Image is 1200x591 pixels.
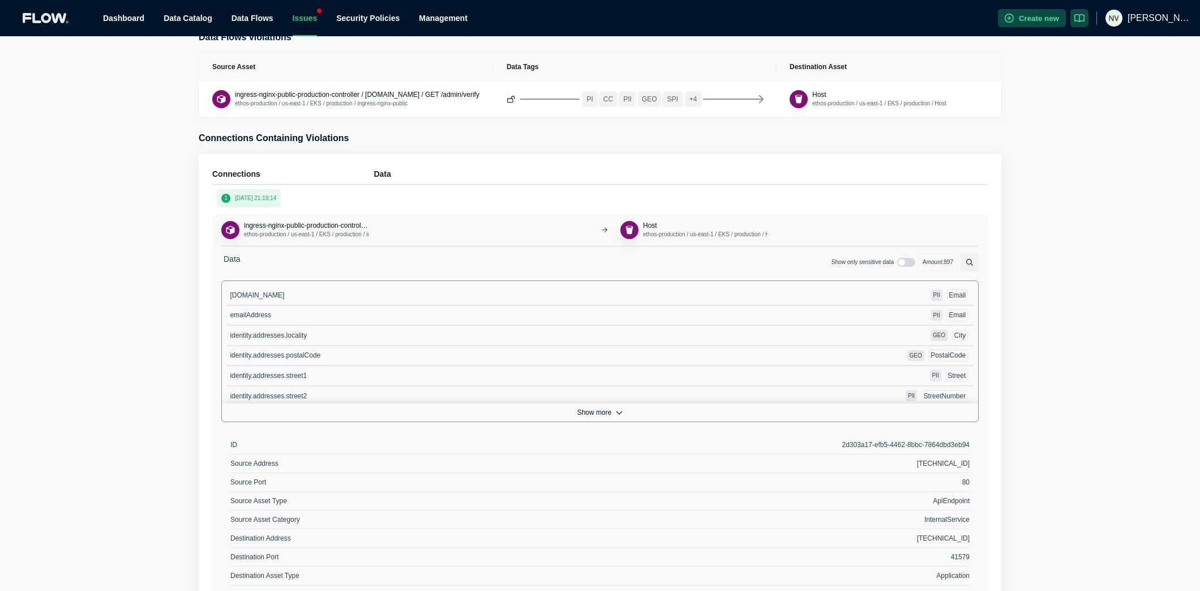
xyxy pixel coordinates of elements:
div: Application [600,571,970,580]
img: Bucket [624,224,636,236]
div: Source Asset TypeApiEndpoint [230,492,970,511]
th: Source Asset [199,53,493,81]
button: ingress-nginx-public-production-controller / [DOMAIN_NAME] / GET /admin/verify [235,90,479,99]
div: ApiEndpoint [600,496,970,505]
span: Host [643,222,657,229]
span: GEO [933,332,945,338]
span: GEO [637,91,662,107]
div: Destination Address [230,534,600,543]
button: Create new [998,9,1066,27]
span: Street [948,372,966,380]
span: + 4 [685,91,702,107]
div: Source Port80 [230,473,970,492]
span: ethos-production / us-east-1 / EKS / production / Host [812,100,946,107]
div: Destination Asset Type [230,571,600,580]
button: Host [812,90,826,99]
span: CC [599,91,618,107]
div: Source Asset Category [230,515,600,524]
div: ConnectionsData [212,168,988,184]
div: ID [230,440,600,449]
div: Source Port [230,478,600,487]
span: Email [949,311,966,319]
div: Destination Asset TypeApplication [230,567,970,585]
div: [TECHNICAL_ID] [600,534,970,543]
h5: Connections [212,168,374,180]
span: GEO [910,352,922,359]
span: ingress-nginx-public-production-controller / [DOMAIN_NAME] / GET /admin/verify [235,91,479,99]
img: Bucket [793,93,805,105]
div: Destination Port41579 [230,548,970,567]
img: ApiEndpoint [225,224,237,236]
div: ID2d303a17-efb5-4462-8bbc-7864dbd3eb94 [230,436,970,454]
span: [DOMAIN_NAME] [230,291,284,299]
span: Host [812,91,826,99]
div: 41579 [600,552,970,562]
span: PII [908,393,915,399]
button: Bucket [790,90,808,108]
span: City [954,331,966,339]
span: StreetNumber [924,392,966,400]
button: 1[DATE] 21:19:14 [217,189,281,207]
div: Destination Address[TECHNICAL_ID] [230,529,970,548]
div: ApiEndpointingress-nginx-public-production-controller / [DOMAIN_NAME] / GET /admin/verifyethos-pr... [212,90,479,108]
a: Data Catalog [164,14,212,23]
span: PII [933,292,940,298]
span: emailAddress [230,311,271,319]
div: InternalService [600,515,970,524]
div: ApiEndpointingress-nginx-public-production-controller / [DOMAIN_NAME] / GET /admin/verifyethos-pr... [221,221,368,239]
span: PII [619,91,636,107]
h3: Connections Containing Violations [199,131,1001,145]
div: [TECHNICAL_ID] [600,459,970,468]
span: SPI [662,91,682,107]
button: ingress-nginx-public-production-controller / [DOMAIN_NAME] / GET /admin/verify [244,221,368,230]
span: 1 [221,194,230,203]
h5: Data [374,168,988,180]
div: Source Asset Type [230,496,600,505]
span: ethos-production / us-east-1 / EKS / production / Host [643,231,777,237]
p: [DATE] 21:19:14 [235,194,276,203]
th: Destination Asset [776,53,1001,81]
span: identity.addresses.locality [230,331,307,339]
span: Data Flows [232,14,273,23]
a: Security Policies [336,14,400,23]
div: Source Address [230,459,600,468]
th: Data Tags [493,53,776,81]
span: PostalCode [931,351,966,359]
span: PII [933,312,940,318]
span: identity.addresses.postalCode [230,351,320,359]
button: Bucket [620,221,638,239]
h3: Data Flows violations [199,31,1001,44]
span: Email [949,291,966,299]
img: ApiEndpoint [216,93,228,105]
div: BucketHostethos-production / us-east-1 / EKS / production / Host [620,221,768,239]
div: Source Asset CategoryInternalService [230,511,970,529]
span: Data [221,253,243,271]
img: 41fc20af0c1cf4c054f3615801c6e28a [1105,10,1122,27]
span: ingress-nginx-public-production-controller / [DOMAIN_NAME] / GET /admin/verify [244,222,488,229]
span: Show only sensitive data [832,258,894,267]
button: Host [643,221,657,230]
span: ethos-production / us-east-1 / EKS / production / ingress-nginx-public [235,100,408,107]
span: ethos-production / us-east-1 / EKS / production / ingress-nginx-public [244,231,417,237]
span: identity.addresses.street1 [230,372,307,380]
button: Show more [222,403,978,422]
span: identity.addresses.street2 [230,392,307,400]
div: 80 [600,478,970,487]
div: BucketHostethos-production / us-east-1 / EKS / production / Host [790,90,946,108]
span: Amount: 897 [918,253,958,271]
a: Dashboard [103,14,144,23]
button: ApiEndpoint [221,221,239,239]
div: ApiEndpointingress-nginx-public-production-controller / [DOMAIN_NAME] / GET /admin/verifyethos-pr... [221,214,979,246]
button: ApiEndpoint [212,90,230,108]
span: PI [582,91,597,107]
div: 2d303a17-efb5-4462-8bbc-7864dbd3eb94 [600,440,970,449]
span: PII [932,372,939,379]
div: Source Address[TECHNICAL_ID] [230,454,970,473]
div: Destination Port [230,552,600,562]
